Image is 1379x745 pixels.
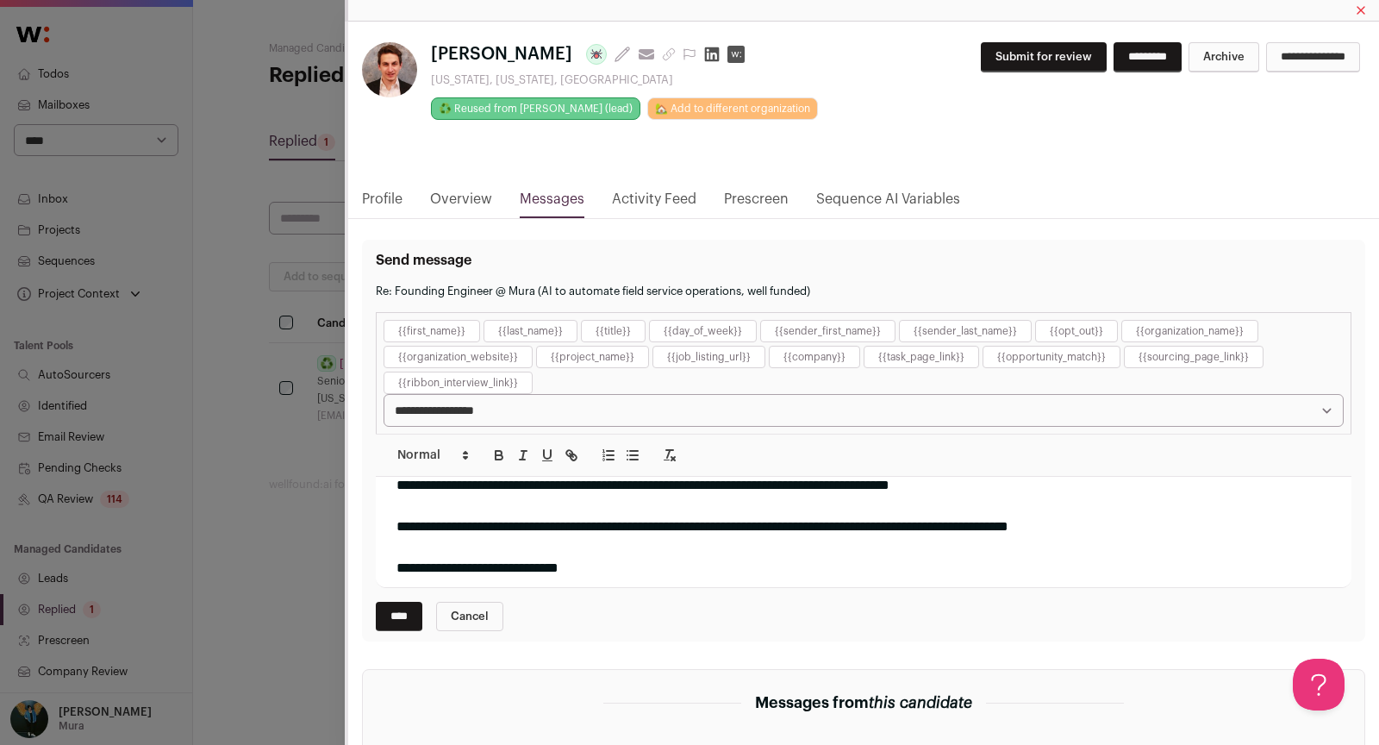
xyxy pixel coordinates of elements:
a: Overview [430,189,492,218]
div: [US_STATE], [US_STATE], [GEOGRAPHIC_DATA] [431,73,818,87]
button: Archive [1189,42,1259,72]
button: {{day_of_week}} [664,324,742,338]
div: Re: Founding Engineer @ Mura (AI to automate field service operations, well funded) [376,285,1351,298]
a: Prescreen [724,189,789,218]
button: {{organization_website}} [398,350,518,364]
span: [PERSON_NAME] [431,42,572,66]
button: {{sourcing_page_link}} [1139,350,1249,364]
button: {{title}} [596,324,631,338]
a: Messages [520,189,584,218]
a: ♻️ Reused from [PERSON_NAME] (lead) [431,97,640,120]
button: {{sender_first_name}} [775,324,881,338]
button: {{sender_last_name}} [914,324,1017,338]
button: Submit for review [981,42,1107,72]
span: this candidate [869,695,972,711]
button: {{task_page_link}} [878,350,964,364]
img: aa18d1fa4b7d9424c251f48859128a3857a81a5003555d5188bda87a7d7e0b32 [362,42,417,97]
a: Cancel [436,602,503,631]
button: {{job_listing_url}} [667,350,751,364]
a: Profile [362,189,402,218]
button: {{first_name}} [398,324,465,338]
a: Sequence AI Variables [816,189,960,218]
button: {{company}} [783,350,845,364]
h2: Messages from [755,691,972,715]
button: {{project_name}} [551,350,634,364]
button: {{opportunity_match}} [997,350,1106,364]
button: {{opt_out}} [1050,324,1103,338]
button: {{organization_name}} [1136,324,1244,338]
button: {{ribbon_interview_link}} [398,376,518,390]
iframe: Help Scout Beacon - Open [1293,659,1345,711]
h3: Send message [376,250,1351,271]
a: Activity Feed [612,189,696,218]
button: {{last_name}} [498,324,563,338]
a: 🏡 Add to different organization [647,97,818,120]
